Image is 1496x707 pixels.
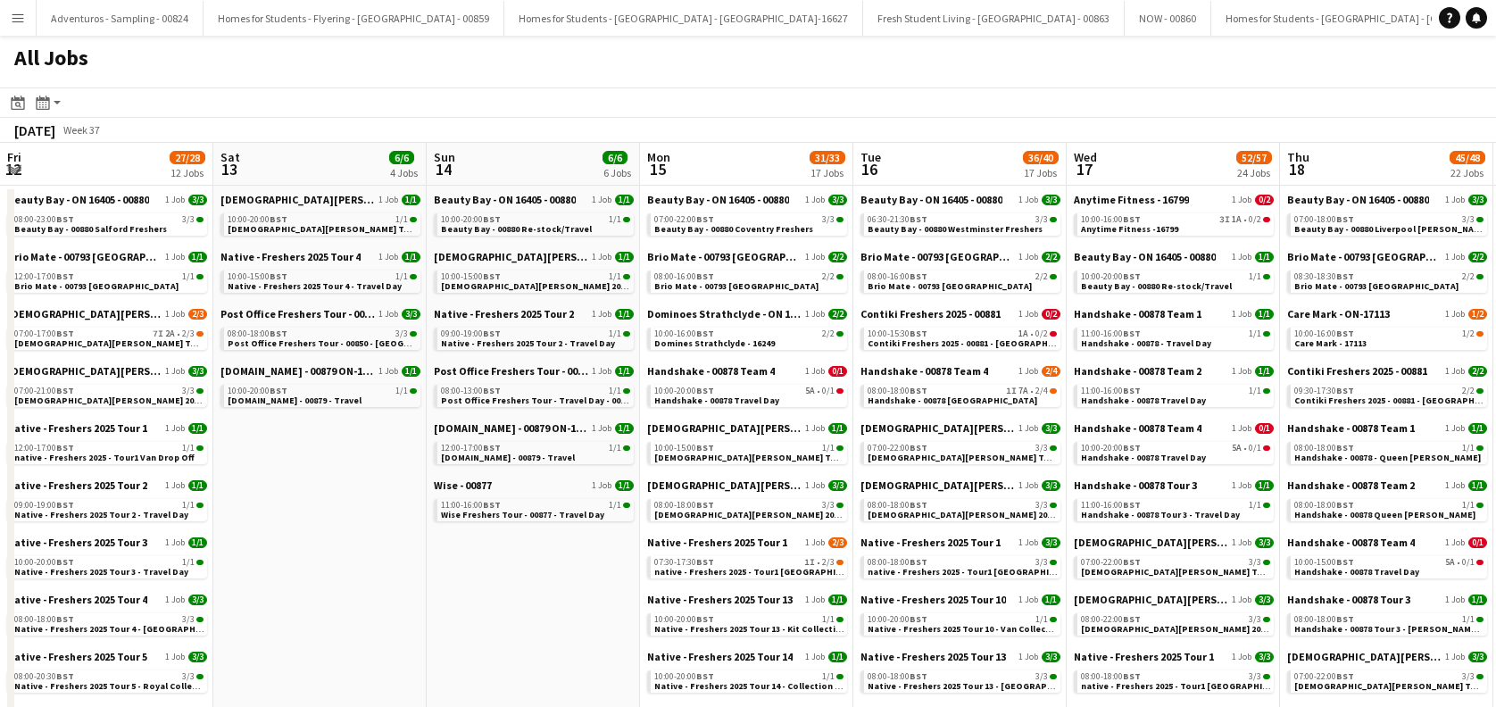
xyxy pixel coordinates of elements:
[860,364,1060,421] div: Handshake - 00878 Team 41 Job2/408:00-18:00BST1I7A•2/4Handshake - 00878 [GEOGRAPHIC_DATA]
[220,250,361,263] span: Native - Freshers 2025 Tour 4
[805,366,825,377] span: 1 Job
[1445,366,1465,377] span: 1 Job
[1255,195,1274,205] span: 0/2
[805,387,815,395] span: 5A
[1287,250,1487,263] a: Brio Mate - 00793 [GEOGRAPHIC_DATA]1 Job2/2
[860,193,1002,206] span: Beauty Bay - ON 16405 - 00880
[615,252,634,262] span: 1/1
[868,385,1057,405] a: 08:00-18:00BST1I7A•2/4Handshake - 00878 [GEOGRAPHIC_DATA]
[609,272,621,281] span: 1/1
[395,387,408,395] span: 1/1
[483,385,501,396] span: BST
[615,366,634,377] span: 1/1
[654,328,844,348] a: 10:00-16:00BST2/2Domines Strathclyde - 16249
[1462,272,1475,281] span: 2/2
[868,328,1057,348] a: 10:00-15:30BST1A•0/2Contiki Freshers 2025 - 00881 - [GEOGRAPHIC_DATA] [GEOGRAPHIC_DATA] - [GEOGRA...
[1255,309,1274,320] span: 1/1
[1468,195,1487,205] span: 3/3
[654,272,714,281] span: 08:00-16:00
[1287,307,1487,320] a: Care Mark - ON-171131 Job1/2
[56,270,74,282] span: BST
[1287,193,1429,206] span: Beauty Bay - ON 16405 - 00880
[654,270,844,291] a: 08:00-16:00BST2/2Brio Mate - 00793 [GEOGRAPHIC_DATA]
[14,395,358,406] span: Lady Garden 2025 Tour 2 - 00848 - Salford University
[615,309,634,320] span: 1/1
[228,387,287,395] span: 10:00-20:00
[822,329,835,338] span: 2/2
[1081,213,1270,234] a: 10:00-16:00BST3I1A•0/2Anytime Fitness -16799
[1287,364,1427,378] span: Contiki Freshers 2025 - 00881
[654,387,844,395] div: •
[860,193,1060,206] a: Beauty Bay - ON 16405 - 008801 Job3/3
[860,250,1060,263] a: Brio Mate - 00793 [GEOGRAPHIC_DATA]1 Job2/2
[1074,250,1274,307] div: Beauty Bay - ON 16405 - 008801 Job1/110:00-20:00BST1/1Beauty Bay - 00880 Re-stock/Travel
[647,193,847,250] div: Beauty Bay - ON 16405 - 008801 Job3/307:00-22:00BST3/3Beauty Bay - 00880 Coventry Freshers
[654,280,819,292] span: Brio Mate - 00793 Birmingham
[402,252,420,262] span: 1/1
[228,329,287,338] span: 08:00-18:00
[7,250,207,307] div: Brio Mate - 00793 [GEOGRAPHIC_DATA]1 Job1/112:00-17:00BST1/1Brio Mate - 00793 [GEOGRAPHIC_DATA]
[592,309,611,320] span: 1 Job
[1081,329,1141,338] span: 11:00-16:00
[434,364,634,378] a: Post Office Freshers Tour - 008501 Job1/1
[1294,328,1484,348] a: 10:00-16:00BST1/2Care Mark - 17113
[402,195,420,205] span: 1/1
[609,215,621,224] span: 1/1
[441,215,501,224] span: 10:00-20:00
[868,337,1275,349] span: Contiki Freshers 2025 - 00881 - Anglia Ruskin University - Cambridge
[1287,193,1487,206] a: Beauty Bay - ON 16405 - 008801 Job3/3
[182,329,195,338] span: 2/3
[868,215,927,224] span: 06:30-21:30
[182,272,195,281] span: 1/1
[1462,215,1475,224] span: 3/3
[14,337,338,349] span: Lady Garden Tour 1 - 00848 - Edinburgh University
[1081,223,1178,235] span: Anytime Fitness -16799
[1255,252,1274,262] span: 1/1
[1081,272,1141,281] span: 10:00-20:00
[1074,307,1274,320] a: Handshake - 00878 Team 11 Job1/1
[1249,215,1261,224] span: 0/2
[434,307,634,320] a: Native - Freshers 2025 Tour 21 Job1/1
[654,337,775,349] span: Domines Strathclyde - 16249
[37,1,204,36] button: Adventuros - Sampling - 00824
[647,307,802,320] span: Dominoes Strathclyde - ON 16249
[1255,366,1274,377] span: 1/1
[434,364,588,378] span: Post Office Freshers Tour - 00850
[188,366,207,377] span: 3/3
[441,223,592,235] span: Beauty Bay - 00880 Re-stock/Travel
[868,223,1043,235] span: Beauty Bay - 00880 Westminster Freshers
[153,329,163,338] span: 7I
[1287,364,1487,421] div: Contiki Freshers 2025 - 008811 Job2/209:30-17:30BST2/2Contiki Freshers 2025 - 00881 - [GEOGRAPHIC...
[696,213,714,225] span: BST
[441,328,630,348] a: 09:00-19:00BST1/1Native - Freshers 2025 Tour 2 - Travel Day
[1018,366,1038,377] span: 1 Job
[220,364,420,378] a: [DOMAIN_NAME] - 00879 ON-162111 Job1/1
[868,270,1057,291] a: 08:00-16:00BST2/2Brio Mate - 00793 [GEOGRAPHIC_DATA]
[592,195,611,205] span: 1 Job
[1232,366,1251,377] span: 1 Job
[1006,387,1017,395] span: 1I
[220,307,375,320] span: Post Office Freshers Tour - 00850
[165,309,185,320] span: 1 Job
[14,329,74,338] span: 07:00-17:00
[14,387,74,395] span: 07:00-21:00
[592,252,611,262] span: 1 Job
[1018,387,1028,395] span: 7A
[441,272,501,281] span: 10:00-15:00
[1123,213,1141,225] span: BST
[654,395,779,406] span: Handshake - 00878 Travel Day
[434,364,634,421] div: Post Office Freshers Tour - 008501 Job1/108:00-13:00BST1/1Post Office Freshers Tour - Travel Day ...
[805,195,825,205] span: 1 Job
[860,364,1060,378] a: Handshake - 00878 Team 41 Job2/4
[1074,307,1201,320] span: Handshake - 00878 Team 1
[228,215,287,224] span: 10:00-20:00
[696,385,714,396] span: BST
[220,193,420,250] div: [DEMOGRAPHIC_DATA][PERSON_NAME] 2025 Tour 1 - 008481 Job1/110:00-20:00BST1/1[DEMOGRAPHIC_DATA][PE...
[434,307,634,364] div: Native - Freshers 2025 Tour 21 Job1/109:00-19:00BST1/1Native - Freshers 2025 Tour 2 - Travel Day
[1035,215,1048,224] span: 3/3
[7,250,207,263] a: Brio Mate - 00793 [GEOGRAPHIC_DATA]1 Job1/1
[647,364,847,421] div: Handshake - 00878 Team 41 Job0/110:00-20:00BST5A•0/1Handshake - 00878 Travel Day
[1232,252,1251,262] span: 1 Job
[1042,252,1060,262] span: 2/2
[188,195,207,205] span: 3/3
